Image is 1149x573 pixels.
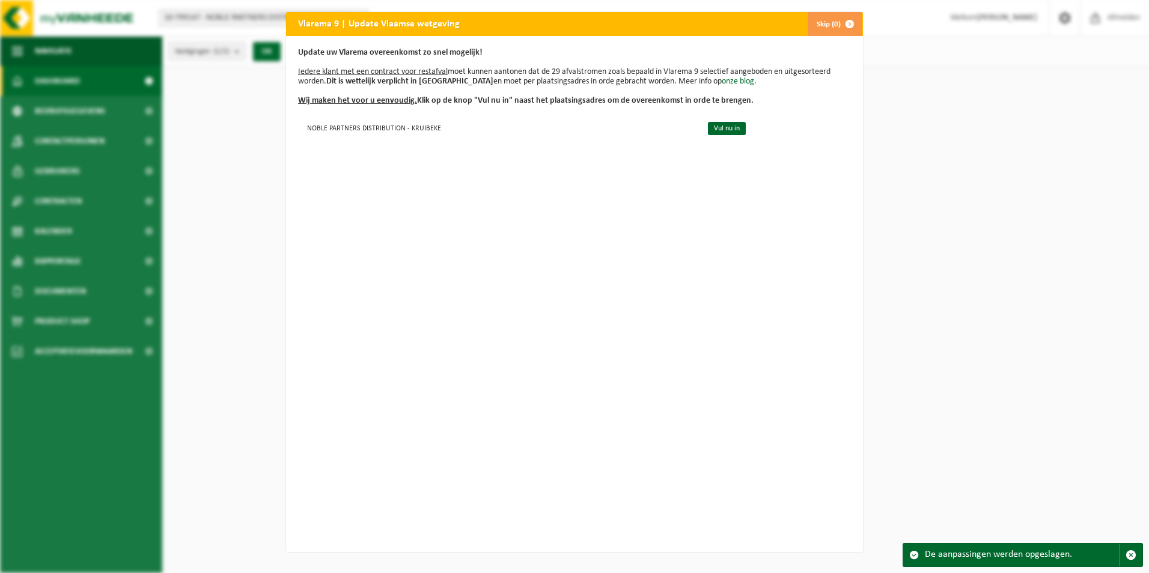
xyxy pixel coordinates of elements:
p: moet kunnen aantonen dat de 29 afvalstromen zoals bepaald in Vlarema 9 selectief aangeboden en ui... [298,48,851,106]
b: Dit is wettelijk verplicht in [GEOGRAPHIC_DATA] [326,77,493,86]
a: onze blog. [722,77,757,86]
h2: Vlarema 9 | Update Vlaamse wetgeving [286,12,472,35]
u: Iedere klant met een contract voor restafval [298,67,448,76]
td: NOBLE PARTNERS DISTRIBUTION - KRUIBEKE [298,118,698,138]
u: Wij maken het voor u eenvoudig. [298,96,417,105]
b: Update uw Vlarema overeenkomst zo snel mogelijk! [298,48,483,57]
a: Vul nu in [708,122,746,135]
button: Skip (0) [807,12,862,36]
b: Klik op de knop "Vul nu in" naast het plaatsingsadres om de overeenkomst in orde te brengen. [298,96,754,105]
